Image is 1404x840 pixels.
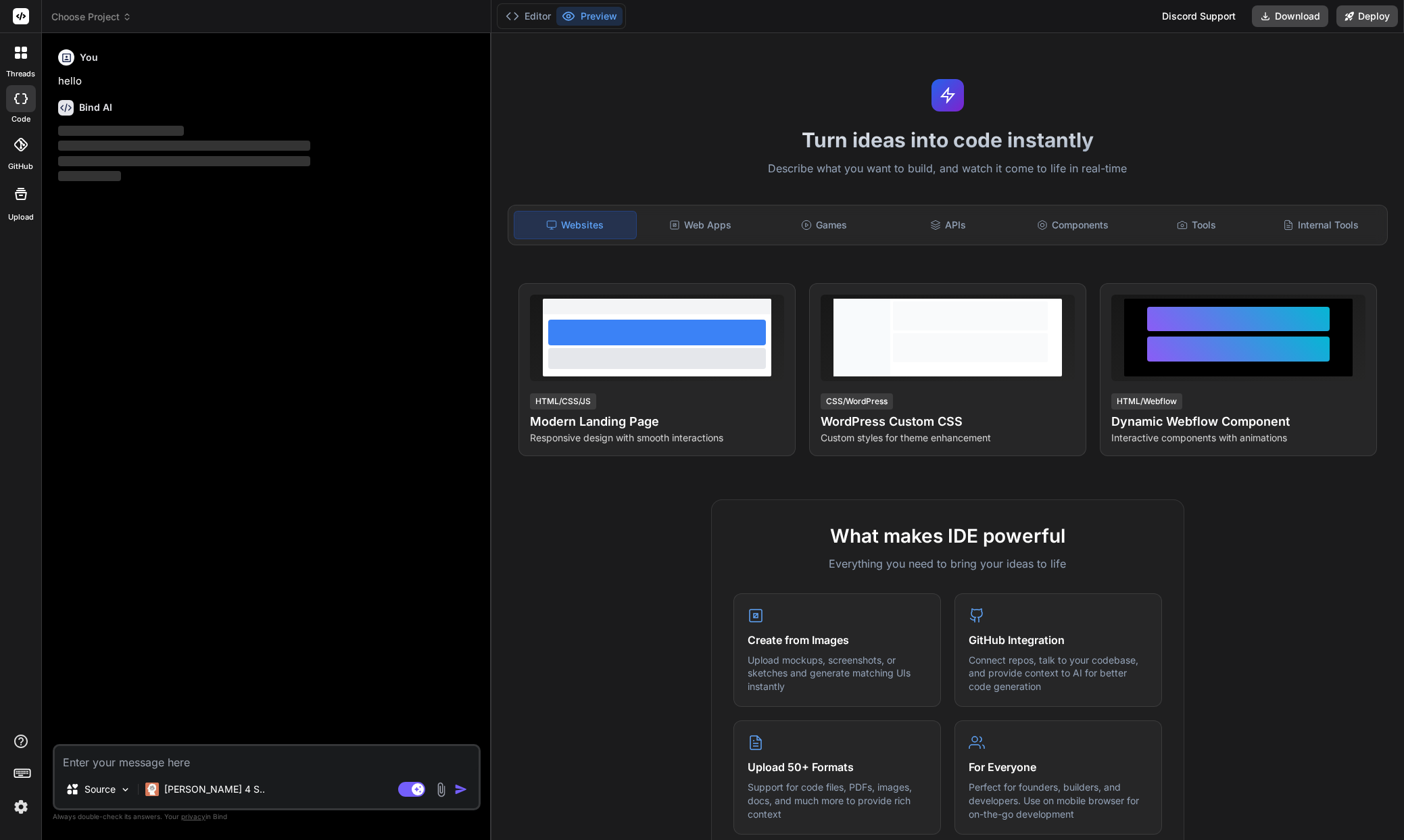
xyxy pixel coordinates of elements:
p: Upload mockups, screenshots, or sketches and generate matching UIs instantly [748,653,927,693]
p: Interactive components with animations [1111,431,1365,445]
span: privacy [181,812,205,820]
span: Choose Project [51,10,132,24]
div: Tools [1136,211,1258,239]
label: Upload [8,212,34,223]
h6: Bind AI [79,101,112,114]
h2: What makes IDE powerful [733,522,1162,550]
div: HTML/CSS/JS [530,393,596,410]
p: Everything you need to bring your ideas to life [733,555,1162,572]
span: ‌ [58,126,184,136]
p: Connect repos, talk to your codebase, and provide context to AI for better code generation [969,653,1148,693]
h1: Turn ideas into code instantly [500,128,1396,152]
h4: For Everyone [969,759,1148,775]
p: Perfect for founders, builders, and developers. Use on mobile browser for on-the-go development [969,781,1148,820]
label: GitHub [8,161,33,172]
div: Components [1012,211,1134,239]
div: HTML/Webflow [1111,393,1182,410]
span: ‌ [58,141,310,151]
button: Deploy [1336,5,1398,27]
p: hello [58,74,478,89]
span: ‌ [58,156,310,166]
p: Describe what you want to build, and watch it come to life in real-time [500,160,1396,178]
div: Discord Support [1154,5,1244,27]
label: threads [6,68,35,80]
p: Custom styles for theme enhancement [821,431,1075,445]
img: Pick Models [120,784,131,795]
h6: You [80,51,98,64]
h4: GitHub Integration [969,632,1148,648]
button: Preview [556,7,623,26]
div: Web Apps [639,211,761,239]
button: Download [1252,5,1328,27]
img: Claude 4 Sonnet [145,783,159,796]
div: APIs [888,211,1009,239]
p: Source [84,783,116,796]
h4: WordPress Custom CSS [821,412,1075,431]
p: Responsive design with smooth interactions [530,431,784,445]
h4: Upload 50+ Formats [748,759,927,775]
h4: Dynamic Webflow Component [1111,412,1365,431]
p: Always double-check its answers. Your in Bind [53,810,481,823]
div: Internal Tools [1260,211,1382,239]
label: code [11,114,30,125]
h4: Create from Images [748,632,927,648]
h4: Modern Landing Page [530,412,784,431]
img: icon [454,783,468,796]
img: settings [9,795,32,818]
button: Editor [500,7,556,26]
img: attachment [433,782,449,797]
div: Websites [514,211,637,239]
p: [PERSON_NAME] 4 S.. [164,783,265,796]
span: ‌ [58,171,121,181]
div: CSS/WordPress [821,393,893,410]
p: Support for code files, PDFs, images, docs, and much more to provide rich context [748,781,927,820]
div: Games [763,211,885,239]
